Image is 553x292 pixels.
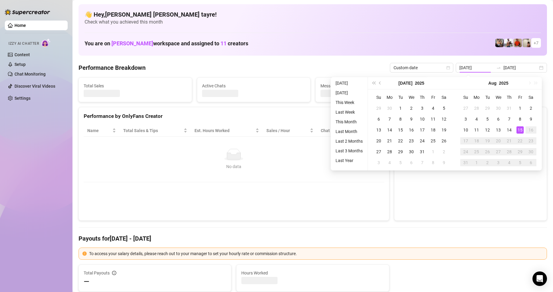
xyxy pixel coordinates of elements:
[14,62,26,67] a: Setup
[84,277,89,287] span: —
[320,83,424,89] span: Messages Sent
[534,40,539,46] span: + 7
[111,40,153,47] span: [PERSON_NAME]
[220,40,227,47] span: 11
[14,52,30,57] a: Content
[79,234,547,243] h4: Payouts for [DATE] - [DATE]
[446,66,450,70] span: calendar
[79,63,146,72] h4: Performance Breakdown
[84,112,384,120] div: Performance by OnlyFans Creator
[532,271,547,286] div: Open Intercom Messenger
[14,96,31,101] a: Settings
[8,41,39,47] span: Izzy AI Chatter
[266,127,309,134] span: Sales / Hour
[84,125,120,137] th: Name
[14,84,55,89] a: Discover Viral Videos
[202,83,305,89] span: Active Chats
[317,125,384,137] th: Chat Conversion
[85,40,248,47] h1: You are on workspace and assigned to creators
[84,83,187,89] span: Total Sales
[195,127,254,134] div: Est. Hours Worked
[120,125,191,137] th: Total Sales & Tips
[85,10,541,19] h4: 👋 Hey, [PERSON_NAME] [PERSON_NAME] tayre !
[87,127,111,134] span: Name
[112,271,116,275] span: info-circle
[241,270,384,276] span: Hours Worked
[399,112,542,120] div: Sales by OnlyFans Creator
[503,64,538,71] input: End date
[459,64,494,71] input: Start date
[123,127,182,134] span: Total Sales & Tips
[90,163,378,170] div: No data
[504,39,513,47] img: JUSTIN
[263,125,317,137] th: Sales / Hour
[82,251,87,256] span: exclamation-circle
[41,38,51,47] img: AI Chatter
[14,72,46,76] a: Chat Monitoring
[84,270,110,276] span: Total Payouts
[14,23,26,28] a: Home
[89,250,543,257] div: To access your salary details, please reach out to your manager to set your hourly rate or commis...
[85,19,541,25] span: Check what you achieved this month
[513,39,522,47] img: Justin
[394,63,450,72] span: Custom date
[496,65,501,70] span: swap-right
[5,9,50,15] img: logo-BBDzfeDw.svg
[495,39,504,47] img: George
[496,65,501,70] span: to
[321,127,375,134] span: Chat Conversion
[522,39,531,47] img: Ralphy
